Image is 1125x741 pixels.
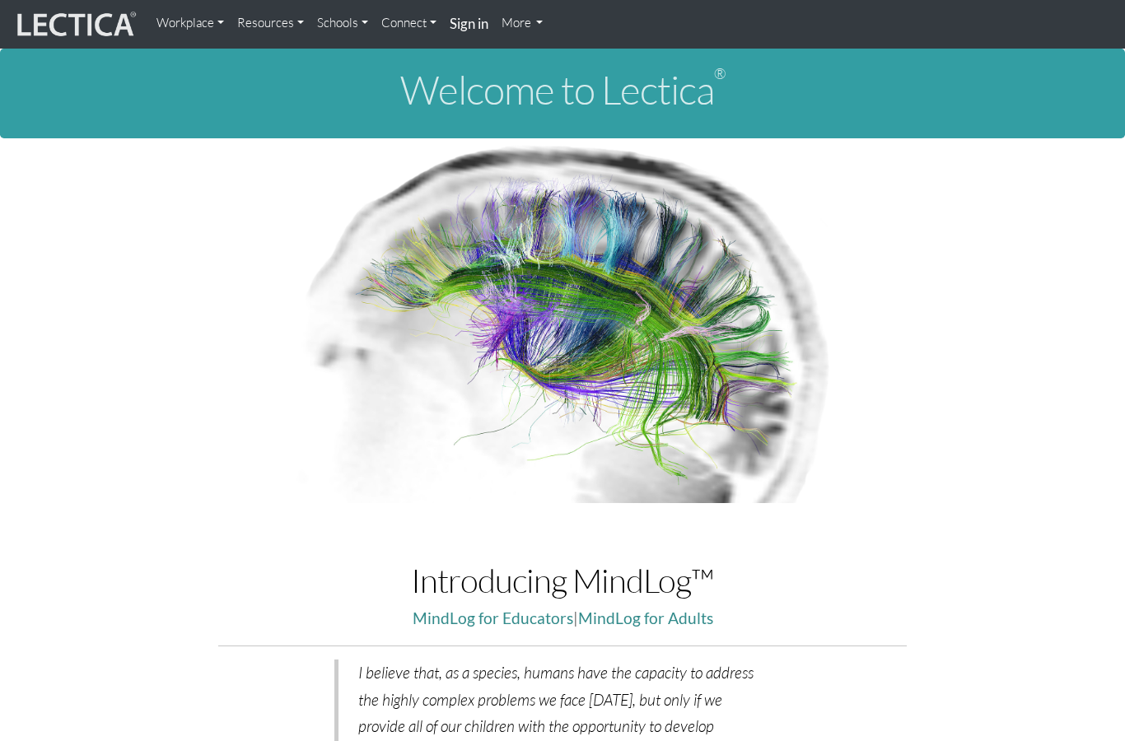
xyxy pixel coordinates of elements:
a: More [495,7,550,40]
p: | [218,605,908,632]
a: Sign in [443,7,495,42]
img: Human Connectome Project Image [288,138,837,504]
a: Workplace [150,7,231,40]
a: MindLog for Adults [578,608,713,627]
h1: Welcome to Lectica [13,68,1112,112]
sup: ® [714,64,726,82]
strong: Sign in [450,15,488,32]
a: Resources [231,7,310,40]
img: lecticalive [13,9,137,40]
a: Connect [375,7,443,40]
h1: Introducing MindLog™ [218,562,908,599]
a: Schools [310,7,375,40]
a: MindLog for Educators [413,608,573,627]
